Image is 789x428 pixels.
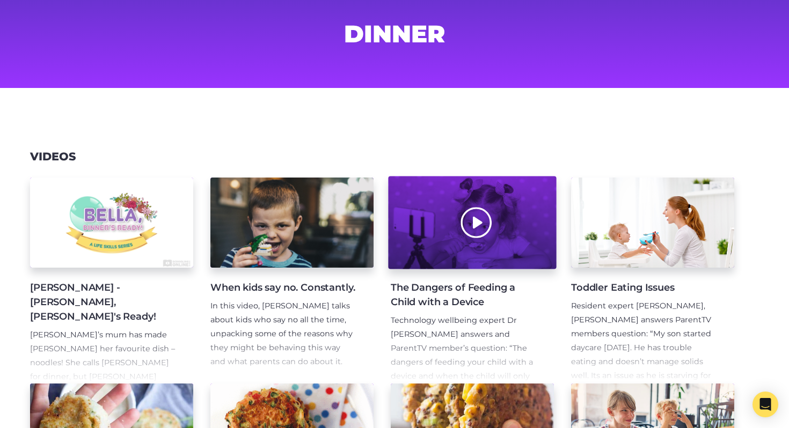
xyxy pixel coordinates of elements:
h4: [PERSON_NAME] - [PERSON_NAME], [PERSON_NAME]'s Ready! [30,281,176,324]
a: When kids say no. Constantly. In this video, [PERSON_NAME] talks about kids who say no all the ti... [210,178,374,383]
div: Open Intercom Messenger [753,392,778,417]
h1: dinner [136,23,653,45]
a: The Dangers of Feeding a Child with a Device Technology wellbeing expert Dr [PERSON_NAME] answers... [391,178,554,383]
h3: Videos [30,150,76,164]
h4: Toddler Eating Issues [571,281,717,295]
a: [PERSON_NAME] - [PERSON_NAME], [PERSON_NAME]'s Ready! [PERSON_NAME]’s mum has made [PERSON_NAME] ... [30,178,193,383]
h4: When kids say no. Constantly. [210,281,356,295]
h4: The Dangers of Feeding a Child with a Device [391,281,537,309]
a: Toddler Eating Issues Resident expert [PERSON_NAME], [PERSON_NAME] answers ParentTV members quest... [571,178,734,383]
p: In this video, [PERSON_NAME] talks about kids who say no all the time, unpacking some of the reas... [210,299,356,369]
